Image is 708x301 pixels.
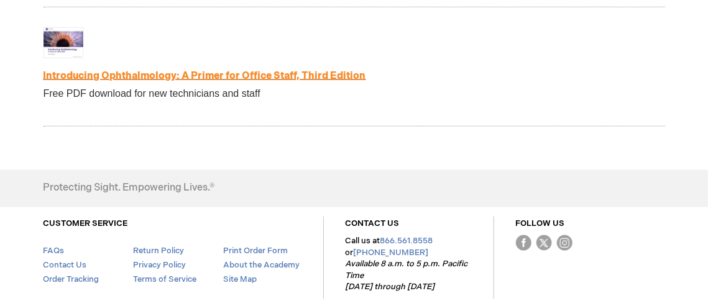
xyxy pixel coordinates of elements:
[346,259,468,292] em: Available 8 a.m. to 5 p.m. Pacific Time [DATE] through [DATE]
[133,274,196,284] a: Terms of Service
[44,23,83,63] img: Introducing Ophthalmology: A Primer for Office Staff, Third Edition (Free Download)
[516,235,531,251] img: Facebook
[44,182,215,194] h4: Protecting Sight. Empowering Lives.®
[380,236,433,246] a: 866.561.8558
[44,70,366,82] a: Introducing Ophthalmology: A Primer for Office Staff, Third Edition
[223,246,288,256] a: Print Order Form
[223,274,257,284] a: Site Map
[44,274,99,284] a: Order Tracking
[44,218,128,228] a: CUSTOMER SERVICE
[536,235,552,251] img: Twitter
[44,246,65,256] a: FAQs
[44,88,260,99] span: Free PDF download for new technicians and staff
[133,246,184,256] a: Return Policy
[346,218,400,228] a: CONTACT US
[44,260,87,270] a: Contact Us
[557,235,572,251] img: instagram
[354,248,429,258] a: [PHONE_NUMBER]
[516,218,565,228] a: FOLLOW US
[346,235,472,293] p: Call us at or
[133,260,186,270] a: Privacy Policy
[223,260,300,270] a: About the Academy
